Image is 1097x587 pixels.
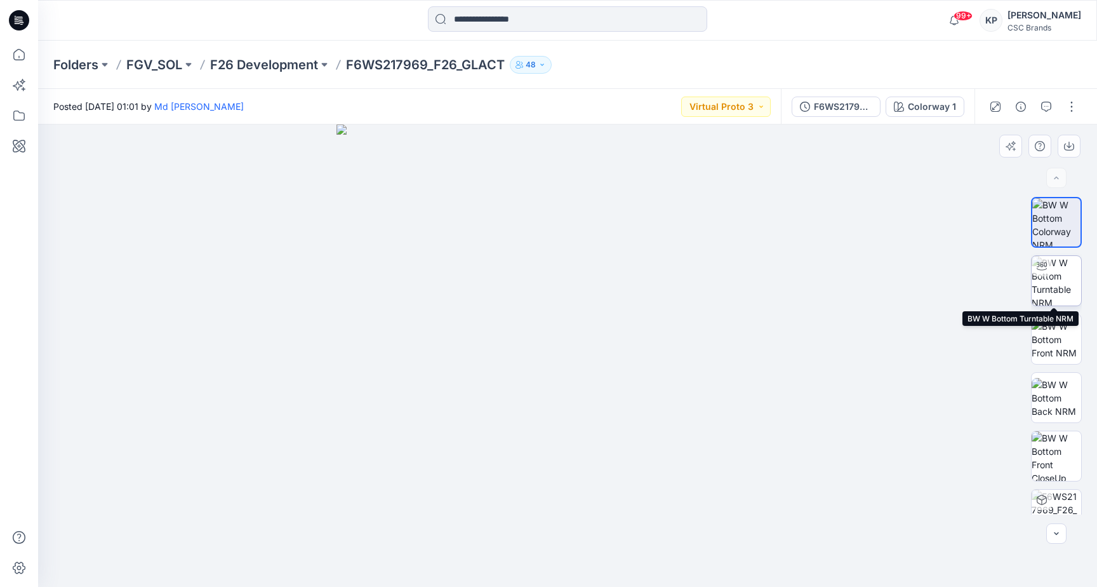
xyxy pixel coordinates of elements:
[792,97,881,117] button: F6WS217969_F26_GLACT_VP3
[1007,23,1081,32] div: CSC Brands
[1032,256,1081,306] img: BW W Bottom Turntable NRM
[53,100,244,113] span: Posted [DATE] 01:01 by
[210,56,318,74] a: F26 Development
[886,97,964,117] button: Colorway 1
[1007,8,1081,23] div: [PERSON_NAME]
[1032,490,1081,539] img: F6WS217969_F26_GLACT_VP3 Colorway 1
[954,11,973,21] span: 99+
[908,100,956,114] div: Colorway 1
[980,9,1002,32] div: KP
[1032,431,1081,481] img: BW W Bottom Front CloseUp NRM
[1032,198,1080,246] img: BW W Bottom Colorway NRM
[126,56,182,74] a: FGV_SOL
[1032,378,1081,418] img: BW W Bottom Back NRM
[53,56,98,74] a: Folders
[526,58,536,72] p: 48
[346,56,505,74] p: F6WS217969_F26_GLACT
[336,125,799,587] img: eyJhbGciOiJIUzI1NiIsImtpZCI6IjAiLCJzbHQiOiJzZXMiLCJ0eXAiOiJKV1QifQ.eyJkYXRhIjp7InR5cGUiOiJzdG9yYW...
[154,101,244,112] a: Md [PERSON_NAME]
[1011,97,1031,117] button: Details
[1032,320,1081,360] img: BW W Bottom Front NRM
[814,100,872,114] div: F6WS217969_F26_GLACT_VP3
[510,56,552,74] button: 48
